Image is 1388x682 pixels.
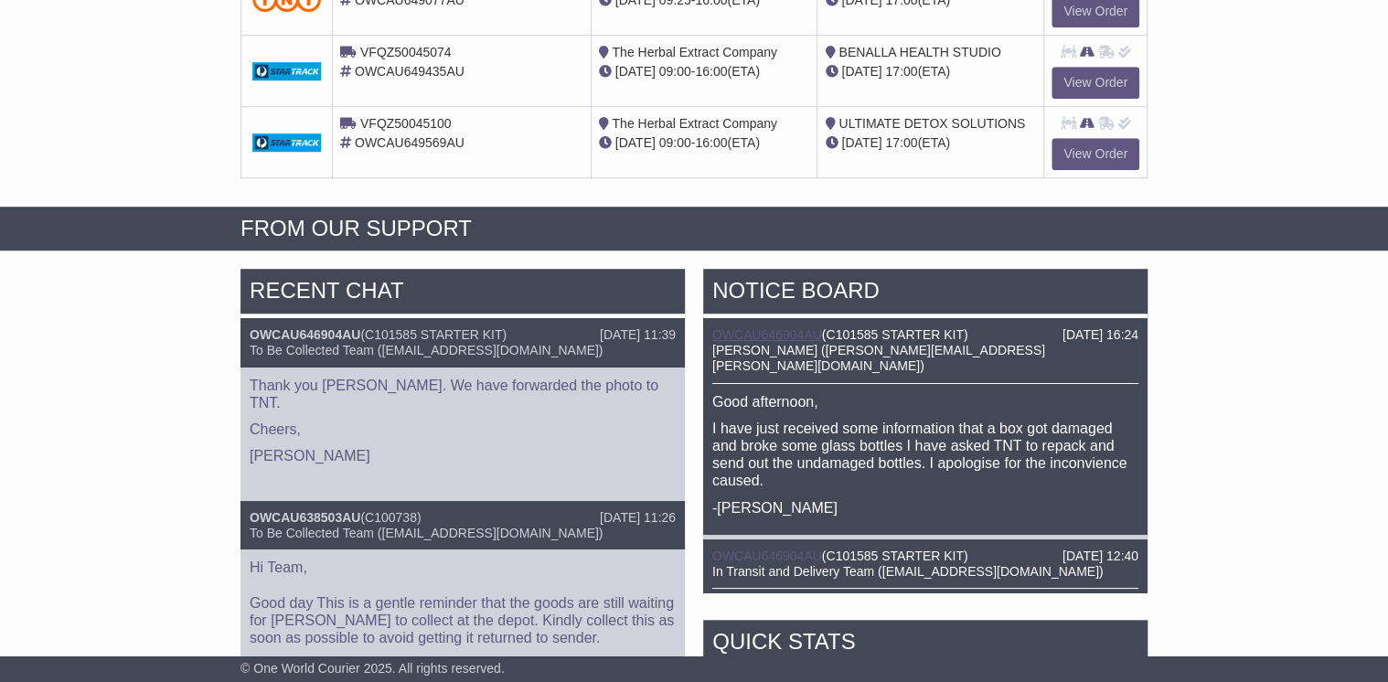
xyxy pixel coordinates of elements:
span: 09:00 [659,135,691,150]
a: View Order [1052,67,1139,99]
a: OWCAU646904AU [712,327,822,342]
div: ( ) [712,549,1138,564]
span: To Be Collected Team ([EMAIL_ADDRESS][DOMAIN_NAME]) [250,526,603,540]
span: C101585 STARTER KIT [827,549,964,563]
span: BENALLA HEALTH STUDIO [838,45,1000,59]
span: C101585 STARTER KIT [827,327,964,342]
a: OWCAU646904AU [250,327,360,342]
div: - (ETA) [599,62,810,81]
div: - (ETA) [599,133,810,153]
span: To Be Collected Team ([EMAIL_ADDRESS][DOMAIN_NAME]) [250,343,603,357]
span: [DATE] [615,135,656,150]
span: [DATE] [841,135,881,150]
span: 17:00 [885,64,917,79]
p: I have just received some information that a box got damaged and broke some glass bottles I have ... [712,420,1138,490]
div: ( ) [250,327,676,343]
img: GetCarrierServiceDarkLogo [252,62,321,80]
div: FROM OUR SUPPORT [240,216,1148,242]
div: (ETA) [825,62,1036,81]
span: [DATE] [841,64,881,79]
span: The Herbal Extract Company [612,116,777,131]
a: OWCAU646904AU [712,549,822,563]
span: C100738 [365,510,417,525]
div: [DATE] 11:39 [600,327,676,343]
img: GetCarrierServiceDarkLogo [252,133,321,152]
p: Thank you [PERSON_NAME]. We have forwarded the photo to TNT. [250,377,676,411]
span: [DATE] [615,64,656,79]
div: [DATE] 12:40 [1062,549,1138,564]
div: ( ) [250,510,676,526]
a: OWCAU638503AU [250,510,360,525]
span: ULTIMATE DETOX SOLUTIONS [838,116,1025,131]
span: VFQZ50045100 [360,116,452,131]
div: RECENT CHAT [240,269,685,318]
span: 17:00 [885,135,917,150]
p: -[PERSON_NAME] [712,499,1138,517]
span: VFQZ50045074 [360,45,452,59]
div: [DATE] 11:26 [600,510,676,526]
span: [PERSON_NAME] ([PERSON_NAME][EMAIL_ADDRESS][PERSON_NAME][DOMAIN_NAME]) [712,343,1045,373]
span: OWCAU649435AU [355,64,464,79]
span: OWCAU649569AU [355,135,464,150]
div: (ETA) [825,133,1036,153]
span: C101585 STARTER KIT [365,327,502,342]
div: Quick Stats [703,620,1148,669]
p: Good afternoon, [712,393,1138,410]
div: [DATE] 16:24 [1062,327,1138,343]
span: 09:00 [659,64,691,79]
span: 16:00 [695,135,727,150]
a: View Order [1052,138,1139,170]
span: The Herbal Extract Company [612,45,777,59]
span: © One World Courier 2025. All rights reserved. [240,661,505,676]
span: 16:00 [695,64,727,79]
span: In Transit and Delivery Team ([EMAIL_ADDRESS][DOMAIN_NAME]) [712,564,1104,579]
p: Cheers, [250,421,676,438]
p: [PERSON_NAME] [250,447,676,464]
div: ( ) [712,327,1138,343]
div: NOTICE BOARD [703,269,1148,318]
